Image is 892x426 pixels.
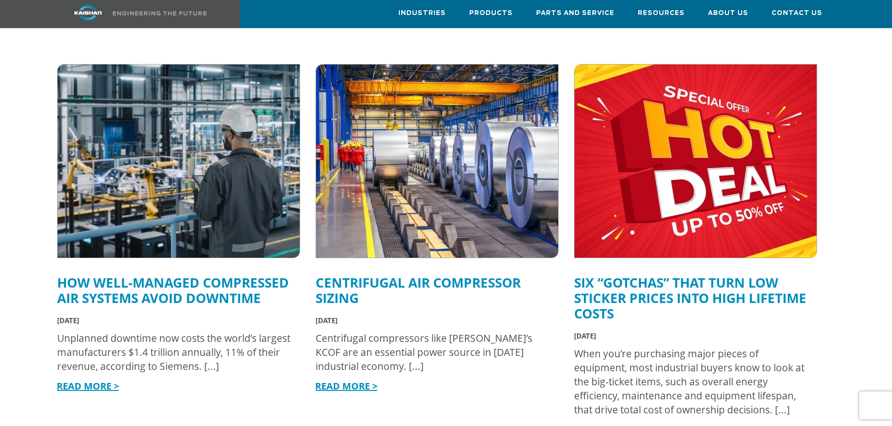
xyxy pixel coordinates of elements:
[316,65,558,258] img: The steel industry needs centrifugals
[113,11,206,15] img: Engineering the future
[469,0,513,26] a: Products
[469,8,513,19] span: Products
[772,8,822,19] span: Contact Us
[57,316,79,325] span: [DATE]
[57,331,291,373] div: Unplanned downtime now costs the world’s largest manufacturers $1.4 trillion annually, 11% of the...
[316,274,521,307] a: Centrifugal Air Compressor Sizing
[53,5,123,21] img: kaishan logo
[316,316,338,325] span: [DATE]
[708,0,748,26] a: About Us
[315,380,377,392] a: READ MORE >
[536,0,614,26] a: Parts and Service
[638,8,685,19] span: Resources
[574,331,596,340] span: [DATE]
[574,274,806,322] a: Six “Gotchas” That Turn Low Sticker Prices into High Lifetime Costs
[316,331,549,373] div: Centrifugal compressors like [PERSON_NAME]’s KCOF are an essential power source in [DATE] industr...
[638,0,685,26] a: Resources
[398,0,446,26] a: Industries
[574,347,808,417] div: When you’re purchasing major pieces of equipment, most industrial buyers know to look at the big-...
[398,8,446,19] span: Industries
[536,8,614,19] span: Parts and Service
[772,0,822,26] a: Contact Us
[575,65,817,258] img: Low initial costs
[57,380,119,392] a: READ MORE >
[58,65,300,258] img: Automotive downtime
[57,274,289,307] a: How Well-Managed Compressed Air Systems Avoid Downtime
[708,8,748,19] span: About Us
